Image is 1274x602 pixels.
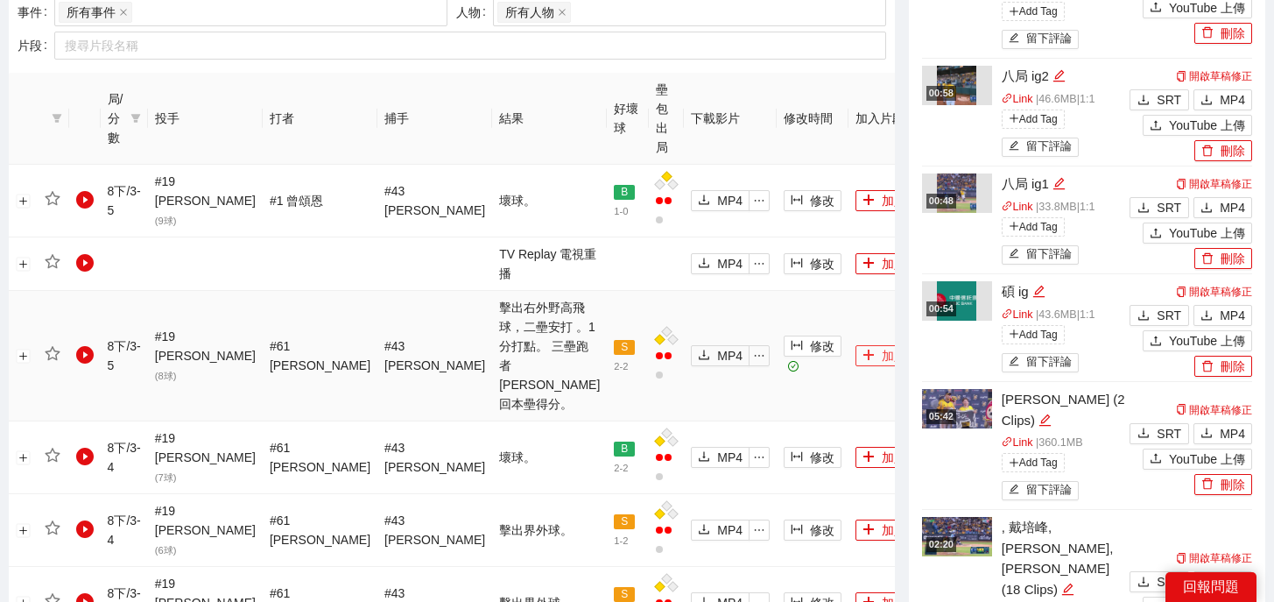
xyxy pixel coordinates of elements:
button: plus加入 [855,253,913,274]
span: SRT [1157,572,1181,591]
span: download [1200,309,1213,323]
span: star [45,521,60,536]
span: S [614,340,635,356]
a: linkLink [1002,308,1033,321]
span: download [1200,202,1213,216]
p: | 33.8 MB | 1:1 [1002,199,1125,216]
span: link [1002,93,1013,104]
span: # 19 [PERSON_NAME] [155,174,256,227]
span: MP4 [1220,198,1245,217]
span: YouTube 上傳 [1169,331,1245,351]
span: delete [1201,252,1214,266]
span: copy [1176,287,1186,297]
span: YouTube 上傳 [1169,450,1245,469]
span: ellipsis [750,350,769,362]
span: plus [1009,221,1019,231]
button: 展開行 [17,258,31,272]
span: upload [1150,335,1162,349]
span: plus [862,450,875,464]
button: downloadMP4 [691,447,750,468]
span: column-width [791,339,803,353]
button: uploadYouTube 上傳 [1143,330,1252,351]
span: play-circle [76,191,94,209]
span: plus [862,194,875,208]
button: edit留下評論 [1002,30,1080,49]
span: close-circle [427,7,438,18]
div: 八局 ig1 [1002,174,1125,195]
button: 展開行 [17,350,31,364]
span: # 43 [PERSON_NAME] [384,513,485,547]
span: B [614,185,635,201]
span: 8 下 / 3 - 5 [108,339,141,372]
span: download [698,194,710,208]
button: downloadMP4 [691,190,750,211]
span: plus [1009,113,1019,124]
button: downloadSRT [1130,197,1189,218]
span: B [614,442,635,457]
span: MP4 [717,191,743,210]
span: star [45,254,60,270]
p: | 360.1 MB [1002,435,1125,452]
span: copy [1176,553,1186,563]
span: # 19 [PERSON_NAME] [155,431,256,484]
span: YouTube 上傳 [1169,116,1245,135]
button: downloadMP4 [691,345,750,366]
img: dd9bf5d3-9be9-4d49-950b-6a47097706c4.jpg [937,174,976,213]
span: filter [48,113,66,124]
td: 擊出右外野高飛球，二壘安打 。1分打點。 三壘跑者[PERSON_NAME]回本壘得分。 [492,291,607,421]
span: link [1002,436,1013,448]
button: edit留下評論 [1002,353,1080,372]
span: # 61 [PERSON_NAME] [270,513,370,547]
span: link [1002,308,1013,320]
button: downloadSRT [1130,571,1189,592]
th: 加入片段 [848,73,940,165]
span: YouTube 上傳 [1169,223,1245,243]
a: linkLink [1002,201,1033,213]
span: plus [862,523,875,537]
button: uploadYouTube 上傳 [1143,449,1252,470]
span: close [558,8,567,17]
span: 8 下 / 3 - 4 [108,441,141,474]
span: ellipsis [750,451,769,464]
div: 八局 ig2 [1002,66,1125,87]
span: 修改 [810,254,834,273]
div: , 戴培峰, [PERSON_NAME], [PERSON_NAME] (18 Clips) [1002,517,1125,599]
button: plus加入 [855,520,913,541]
button: edit留下評論 [1002,481,1080,500]
span: delete [1201,360,1214,374]
button: delete刪除 [1194,248,1252,269]
button: edit留下評論 [1002,138,1080,157]
span: 8 下 / 3 - 5 [108,184,141,217]
a: 開啟草稿修正 [1176,404,1252,416]
span: MP4 [1220,306,1245,325]
button: downloadSRT [1130,89,1189,110]
span: filter [52,113,62,124]
span: plus [1009,6,1019,17]
span: download [1200,94,1213,108]
a: 開啟草稿修正 [1176,552,1252,564]
th: 打者 [263,73,377,165]
span: play-circle [76,254,94,272]
span: # 43 [PERSON_NAME] [384,184,485,217]
button: delete刪除 [1194,356,1252,377]
span: 局/分數 [108,89,123,147]
th: 壘包出局 [649,73,684,165]
span: column-width [791,450,803,464]
span: copy [1176,179,1186,189]
button: column-width修改 [784,253,841,274]
span: download [1137,94,1150,108]
span: star [45,191,60,207]
div: 00:48 [926,194,956,209]
span: MP4 [717,448,743,467]
div: 碩 ig [1002,281,1125,302]
span: plus [862,349,875,363]
th: 修改時間 [777,73,848,165]
span: close [119,8,128,17]
span: star [45,448,60,464]
div: 編輯 [1052,174,1066,195]
span: 1 - 0 [614,206,628,216]
button: uploadYouTube 上傳 [1143,115,1252,136]
span: delete [1201,26,1214,40]
div: 00:54 [926,301,956,316]
label: 片段 [18,32,54,60]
